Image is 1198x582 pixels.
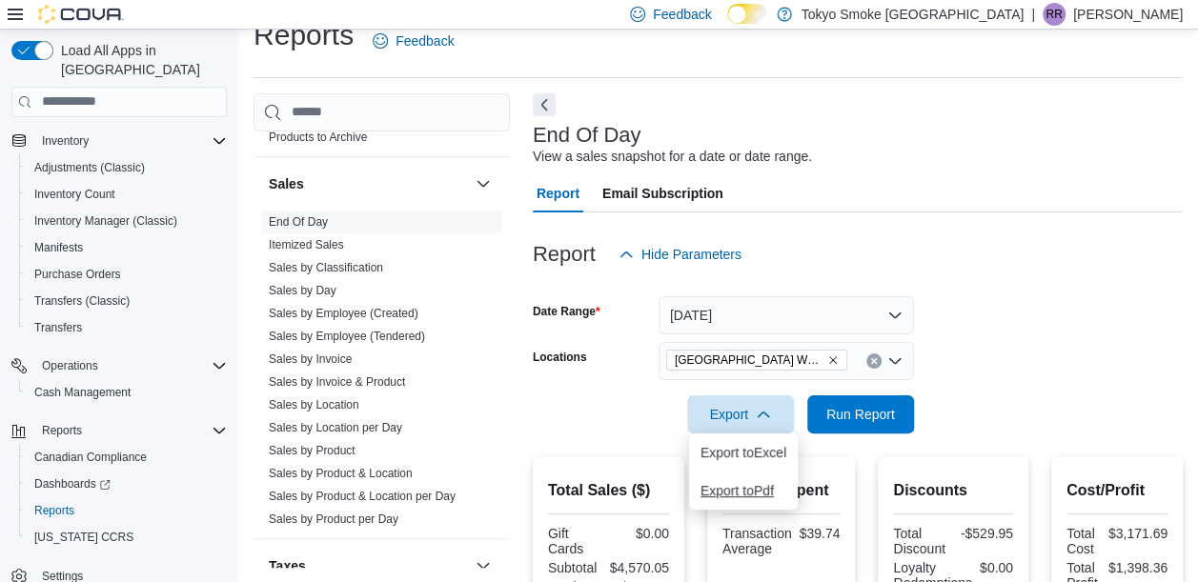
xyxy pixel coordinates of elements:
button: [US_STATE] CCRS [19,524,234,551]
span: London Wellington Corners [666,350,847,371]
button: Export [687,395,794,433]
span: Sales by Product per Day [269,512,398,527]
span: Purchase Orders [27,263,227,286]
button: Inventory Manager (Classic) [19,208,234,234]
button: Adjustments (Classic) [19,154,234,181]
h3: End Of Day [533,124,641,147]
span: Purchase Orders [34,267,121,282]
span: Canadian Compliance [27,446,227,469]
span: Sales by Employee (Created) [269,306,418,321]
div: $4,570.05 [610,560,669,575]
a: Sales by Location per Day [269,421,402,434]
a: Manifests [27,236,91,259]
button: Run Report [807,395,914,433]
button: Inventory Count [19,181,234,208]
p: Tokyo Smoke [GEOGRAPHIC_DATA] [802,3,1025,26]
a: Sales by Location [269,398,359,411]
span: Inventory Count [27,183,227,206]
div: View a sales snapshot for a date or date range. [533,147,812,167]
a: Adjustments (Classic) [27,156,152,179]
a: Dashboards [19,471,234,497]
div: $0.00 [980,560,1013,575]
span: Inventory Manager (Classic) [34,213,177,229]
span: Reports [34,503,74,518]
span: Inventory Count [34,187,115,202]
span: Sales by Invoice [269,351,352,367]
span: Inventory Manager (Classic) [27,210,227,232]
a: Reports [27,499,82,522]
span: RR [1046,3,1062,26]
span: Report [537,174,579,212]
span: Sales by Classification [269,260,383,275]
div: Total Discount [893,526,949,556]
div: -$529.95 [957,526,1013,541]
button: Cash Management [19,379,234,406]
a: Inventory Count [27,183,123,206]
button: Taxes [472,554,495,577]
span: Feedback [396,31,454,50]
span: Sales by Location [269,397,359,412]
p: | [1031,3,1035,26]
span: Sales by Day [269,283,336,298]
span: Inventory [34,130,227,152]
span: Manifests [34,240,83,255]
h2: Total Sales ($) [548,479,669,502]
span: Sales by Product & Location [269,466,413,481]
span: Export to Pdf [701,483,786,498]
span: Operations [42,358,98,373]
label: Locations [533,350,587,365]
a: Sales by Classification [269,261,383,274]
span: Transfers (Classic) [27,290,227,312]
h1: Reports [254,16,354,54]
button: Remove London Wellington Corners from selection in this group [827,354,839,366]
a: Canadian Compliance [27,446,154,469]
div: Transaction Average [722,526,792,556]
a: [US_STATE] CCRS [27,526,141,549]
span: Dark Mode [727,24,728,25]
span: Cash Management [34,385,131,400]
span: Adjustments (Classic) [34,160,145,175]
span: Dashboards [34,476,111,492]
div: Sales [254,211,510,538]
button: Reports [4,417,234,444]
span: Dashboards [27,472,227,495]
span: Cash Management [27,381,227,404]
span: Export [699,395,782,433]
span: [US_STATE] CCRS [34,530,133,545]
div: Ryan Ridsdale [1043,3,1066,26]
div: $39.74 [800,526,841,541]
span: Email Subscription [602,174,723,212]
div: $3,171.69 [1108,526,1168,541]
span: Canadian Compliance [34,450,147,465]
div: Gift Cards [548,526,605,556]
button: Manifests [19,234,234,261]
h3: Taxes [269,556,306,575]
span: Reports [42,423,82,438]
span: Washington CCRS [27,526,227,549]
button: Transfers (Classic) [19,288,234,314]
div: $0.00 [612,526,669,541]
span: Reports [27,499,227,522]
button: Next [533,93,556,116]
span: [GEOGRAPHIC_DATA] Wellington Corners [675,351,823,370]
a: Purchase Orders [27,263,129,286]
a: Itemized Sales [269,238,344,251]
button: Open list of options [887,353,903,369]
a: Dashboards [27,472,118,495]
span: Operations [34,354,227,377]
span: Itemized Sales [269,237,344,252]
a: Sales by Invoice & Product [269,375,405,389]
span: Transfers [27,316,227,339]
h3: Report [533,243,596,266]
span: Inventory [42,133,89,149]
button: Clear input [866,353,882,369]
a: Sales by Product [269,444,355,457]
button: Export toPdf [689,472,798,510]
a: Transfers [27,316,90,339]
button: Reports [34,419,90,442]
span: Products to Archive [269,130,367,145]
a: Sales by Employee (Created) [269,307,418,320]
a: End Of Day [269,215,328,229]
button: Transfers [19,314,234,341]
a: Sales by Product per Day [269,512,398,526]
